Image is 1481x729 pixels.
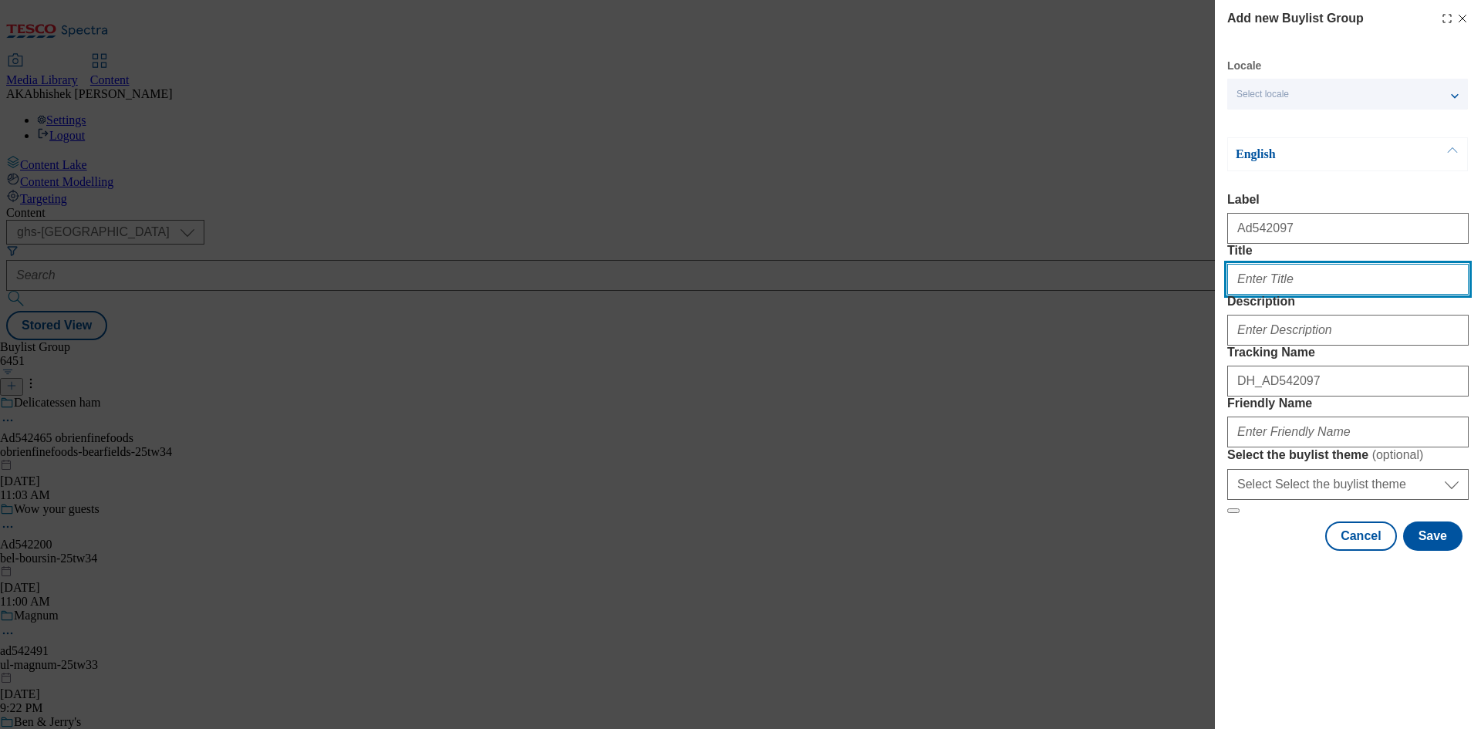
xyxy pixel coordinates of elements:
[1227,264,1469,295] input: Enter Title
[1325,521,1396,551] button: Cancel
[1227,366,1469,397] input: Enter Tracking Name
[1372,448,1424,461] span: ( optional )
[1227,397,1469,410] label: Friendly Name
[1227,244,1469,258] label: Title
[1227,417,1469,447] input: Enter Friendly Name
[1236,89,1289,100] span: Select locale
[1227,346,1469,359] label: Tracking Name
[1227,447,1469,463] label: Select the buylist theme
[1227,315,1469,346] input: Enter Description
[1227,213,1469,244] input: Enter Label
[1403,521,1462,551] button: Save
[1227,9,1364,28] h4: Add new Buylist Group
[1227,79,1468,110] button: Select locale
[1227,62,1261,70] label: Locale
[1236,147,1398,162] p: English
[1227,295,1469,309] label: Description
[1227,193,1469,207] label: Label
